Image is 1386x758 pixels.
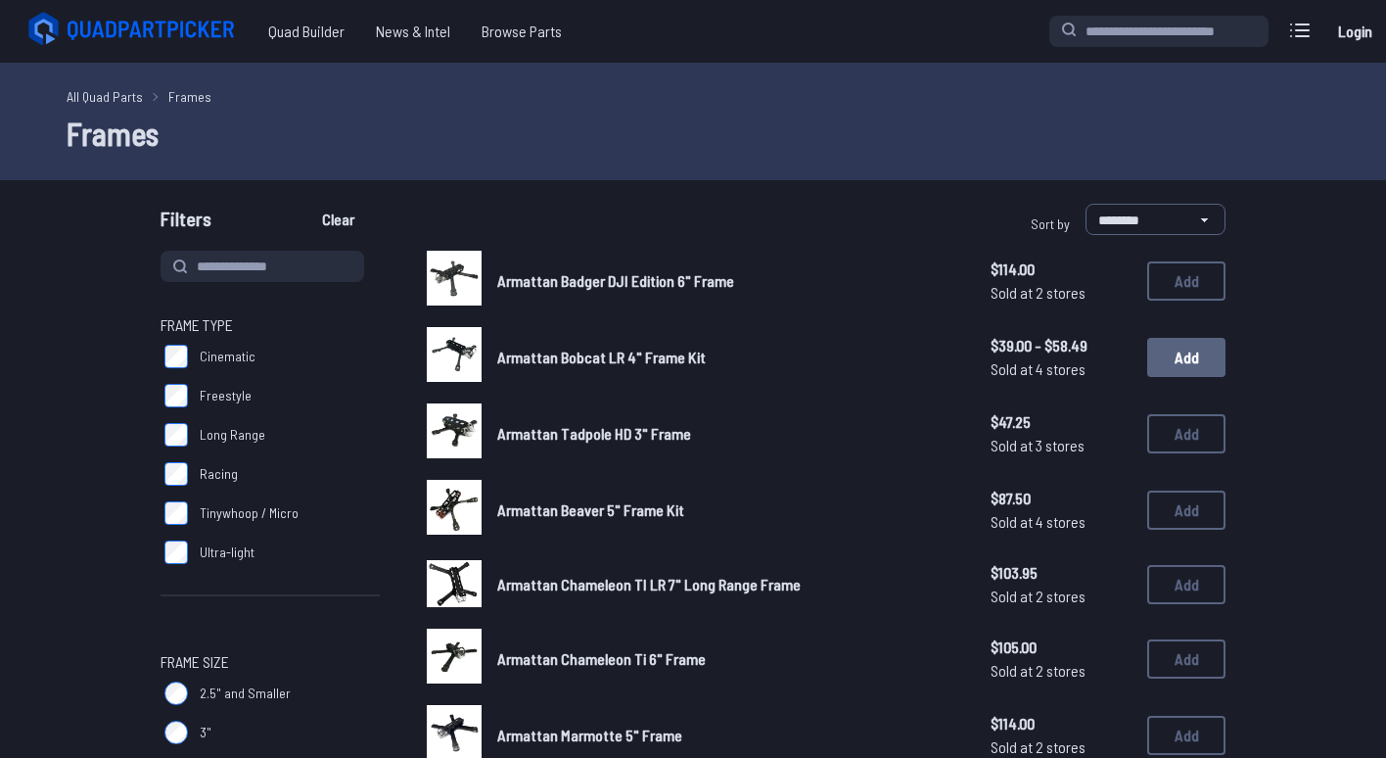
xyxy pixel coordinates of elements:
[360,12,466,51] a: News & Intel
[991,659,1132,683] span: Sold at 2 stores
[427,480,482,535] img: image
[497,348,706,366] span: Armattan Bobcat LR 4" Frame Kit
[164,384,188,407] input: Freestyle
[497,269,959,293] a: Armattan Badger DJI Edition 6" Frame
[1147,640,1225,679] button: Add
[497,575,801,593] span: Armattan Chameleon TI LR 7" Long Range Frame
[200,503,299,523] span: Tinywhoop / Micro
[427,403,482,458] img: image
[1147,414,1225,453] button: Add
[497,649,706,668] span: Armattan Chameleon Ti 6" Frame
[427,629,482,689] a: image
[200,386,252,405] span: Freestyle
[253,12,360,51] a: Quad Builder
[497,271,734,290] span: Armattan Badger DJI Edition 6" Frame
[991,281,1132,305] span: Sold at 2 stores
[200,464,238,484] span: Racing
[991,561,1132,585] span: $103.95
[200,347,255,366] span: Cinematic
[427,629,482,684] img: image
[427,560,482,607] img: image
[497,726,682,744] span: Armattan Marmotte 5" Frame
[1031,215,1070,232] span: Sort by
[991,487,1132,510] span: $87.50
[67,86,143,107] a: All Quad Parts
[200,425,265,445] span: Long Range
[161,650,229,674] span: Frame Size
[497,346,959,369] a: Armattan Bobcat LR 4" Frame Kit
[164,423,188,447] input: Long Range
[991,510,1132,534] span: Sold at 4 stores
[497,498,959,522] a: Armattan Beaver 5" Frame Kit
[466,12,577,51] a: Browse Parts
[991,357,1132,381] span: Sold at 4 stores
[991,334,1132,357] span: $39.00 - $58.49
[427,403,482,464] a: image
[200,543,254,562] span: Ultra-light
[497,573,959,596] a: Armattan Chameleon TI LR 7" Long Range Frame
[497,724,959,747] a: Armattan Marmotte 5" Frame
[1086,204,1225,235] select: Sort by
[67,110,1319,157] h1: Frames
[427,327,482,382] img: image
[161,204,211,243] span: Filters
[164,682,188,705] input: 2.5" and Smaller
[427,251,482,311] a: image
[1147,716,1225,755] button: Add
[427,251,482,306] img: image
[168,86,211,107] a: Frames
[991,434,1132,457] span: Sold at 3 stores
[164,721,188,744] input: 3"
[164,462,188,486] input: Racing
[1331,12,1378,51] a: Login
[497,500,684,519] span: Armattan Beaver 5" Frame Kit
[200,684,291,703] span: 2.5" and Smaller
[991,636,1132,659] span: $105.00
[427,556,482,613] a: image
[1147,491,1225,530] button: Add
[427,327,482,388] a: image
[497,422,959,446] a: Armattan Tadpole HD 3" Frame
[991,712,1132,735] span: $114.00
[427,480,482,541] a: image
[497,647,959,671] a: Armattan Chameleon Ti 6" Frame
[1147,565,1225,604] button: Add
[161,313,233,337] span: Frame Type
[991,258,1132,281] span: $114.00
[164,541,188,564] input: Ultra-light
[164,345,188,368] input: Cinematic
[164,501,188,525] input: Tinywhoop / Micro
[1147,261,1225,301] button: Add
[1147,338,1225,377] button: Add
[991,410,1132,434] span: $47.25
[497,424,691,443] span: Armattan Tadpole HD 3" Frame
[200,723,211,742] span: 3"
[305,204,371,235] button: Clear
[991,585,1132,608] span: Sold at 2 stores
